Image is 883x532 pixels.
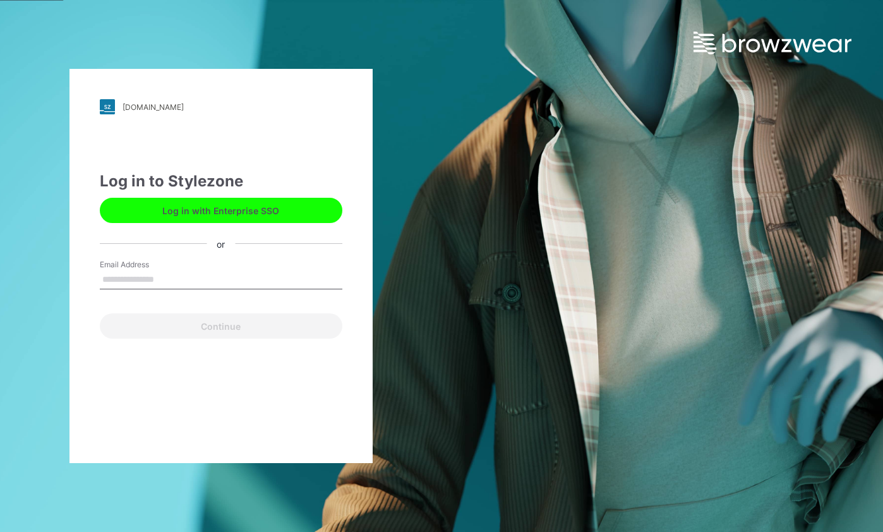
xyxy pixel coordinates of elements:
div: Log in to Stylezone [100,170,342,193]
label: Email Address [100,259,188,270]
div: or [207,237,235,250]
button: Log in with Enterprise SSO [100,198,342,223]
img: stylezone-logo.562084cfcfab977791bfbf7441f1a819.svg [100,99,115,114]
div: [DOMAIN_NAME] [123,102,184,112]
img: browzwear-logo.e42bd6dac1945053ebaf764b6aa21510.svg [694,32,851,54]
a: [DOMAIN_NAME] [100,99,342,114]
